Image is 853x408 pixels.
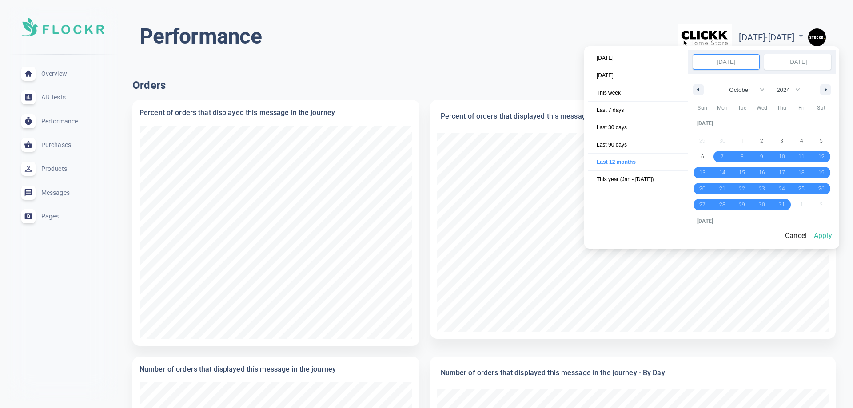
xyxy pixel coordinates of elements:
button: Last 7 days [588,102,688,119]
span: 17 [779,165,785,181]
button: Last 90 days [588,136,688,154]
span: 9 [760,149,763,165]
span: 21 [719,181,725,197]
button: [DATE] [588,50,688,67]
span: Wed [752,101,772,115]
button: 28 [713,197,733,213]
button: This year (Jan - [DATE]) [588,171,688,188]
button: 17 [772,165,792,181]
button: Last 30 days [588,119,688,136]
input: Continuous [765,55,831,69]
span: 22 [739,181,745,197]
button: Last 12 months [588,154,688,171]
span: Last 90 days [588,136,688,153]
input: Early [693,55,759,69]
span: 6 [701,149,704,165]
button: 13 [693,165,713,181]
button: 1 [732,133,752,149]
span: 5 [820,133,823,149]
button: 23 [752,181,772,197]
span: 4 [800,133,803,149]
span: 12 [818,149,825,165]
span: 7 [721,149,724,165]
span: 31 [779,197,785,213]
button: 27 [693,197,713,213]
span: 30 [719,99,725,115]
button: 16 [752,165,772,181]
span: 10 [779,149,785,165]
span: 28 [719,197,725,213]
button: 6 [693,149,713,165]
span: 11 [798,149,805,165]
button: 9 [752,149,772,165]
button: 12 [811,149,831,165]
button: 25 [792,181,812,197]
span: 27 [699,197,706,213]
button: 29 [693,99,713,115]
button: 7 [713,149,733,165]
span: Mon [713,101,733,115]
span: 18 [798,165,805,181]
span: 25 [798,181,805,197]
span: 29 [699,99,706,115]
button: 21 [713,181,733,197]
span: 15 [739,165,745,181]
span: 8 [741,149,744,165]
span: 30 [759,197,765,213]
button: 30 [752,197,772,213]
button: 2 [752,133,772,149]
button: 11 [792,149,812,165]
span: 20 [699,181,706,197]
span: 23 [759,181,765,197]
button: 4 [792,133,812,149]
button: 18 [792,165,812,181]
button: Apply [810,226,836,245]
span: 24 [779,181,785,197]
span: 29 [739,197,745,213]
div: [DATE] [693,115,831,132]
button: 14 [713,165,733,181]
span: 2 [760,133,763,149]
span: Thu [772,101,792,115]
button: 19 [811,165,831,181]
button: 30 [713,99,733,115]
button: 5 [811,133,831,149]
div: [DATE] [693,213,831,230]
span: 19 [818,165,825,181]
span: Sun [693,101,713,115]
button: Cancel [781,226,810,245]
span: 16 [759,165,765,181]
span: 26 [818,181,825,197]
span: 3 [780,133,783,149]
span: This week [588,84,688,101]
span: 13 [699,165,706,181]
button: 24 [772,181,792,197]
button: This week [588,84,688,102]
span: Tue [732,101,752,115]
button: 20 [693,181,713,197]
span: Fri [792,101,812,115]
button: 26 [811,181,831,197]
button: 29 [732,197,752,213]
span: Sat [811,101,831,115]
button: 10 [772,149,792,165]
button: 8 [732,149,752,165]
button: 22 [732,181,752,197]
button: [DATE] [588,67,688,84]
button: 31 [772,197,792,213]
span: 14 [719,165,725,181]
button: 3 [772,133,792,149]
button: 15 [732,165,752,181]
span: 1 [741,133,744,149]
